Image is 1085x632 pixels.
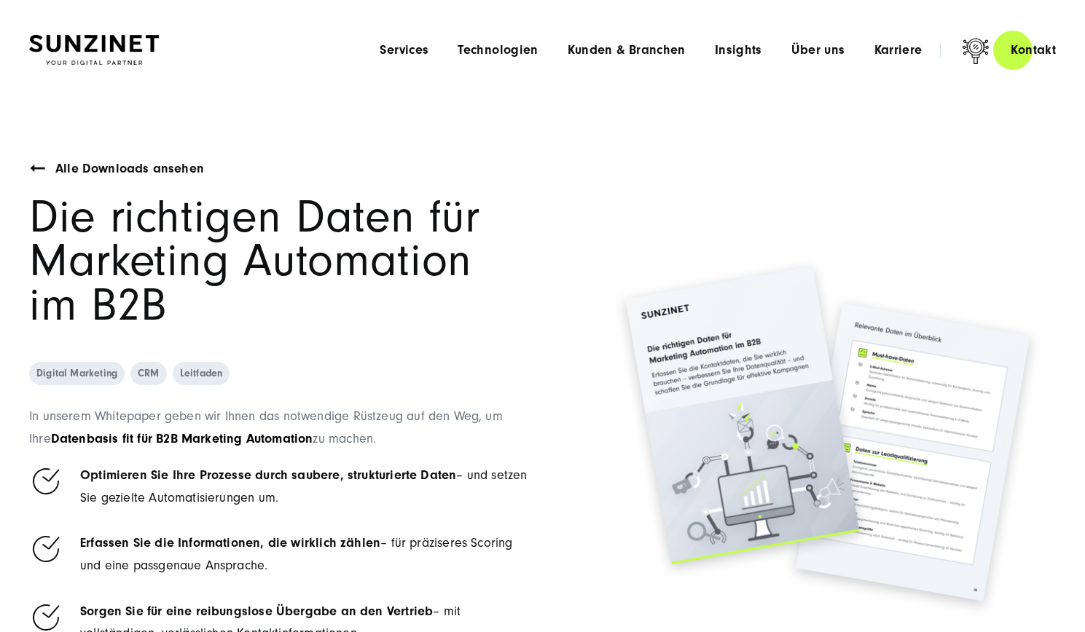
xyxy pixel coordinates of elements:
a: Kontakt [993,29,1073,71]
a: Leitfaden [173,362,230,385]
span: Alle Downloads ansehen [55,161,204,176]
img: SUNZINET Full Service Digital Agentur [29,35,159,66]
li: – für präziseres Scoring und eine passgenaue Ansprache. [29,532,532,577]
span: Datenbasis fit für B2B Marketing Automation [51,431,313,446]
a: Über uns [791,43,845,58]
strong: Optimieren Sie Ihre Prozesse durch saubere, strukturierte Daten [80,467,456,483]
a: CRM [130,362,167,385]
a: Technologien [458,43,538,58]
a: Services [380,43,428,58]
p: In unserem Whitepaper geben wir Ihnen das notwendige Rüstzeug auf den Weg, um Ihre zu machen. [29,406,532,450]
a: Digital Marketing [29,362,125,385]
a: Insights [715,43,762,58]
a: Karriere [874,43,923,58]
li: – und setzen Sie gezielte Automatisierungen um. [29,465,532,509]
a: Kunden & Branchen [568,43,686,58]
strong: Erfassen Sie die Informationen, die wirklich zählen [80,535,380,550]
a: Alle Downloads ansehen [55,158,204,181]
span: Die richtigen Daten für Marketing Automation im B2B [29,191,480,332]
strong: Sorgen Sie für eine reibungslose Übergabe an den Vertrieb [80,604,433,619]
